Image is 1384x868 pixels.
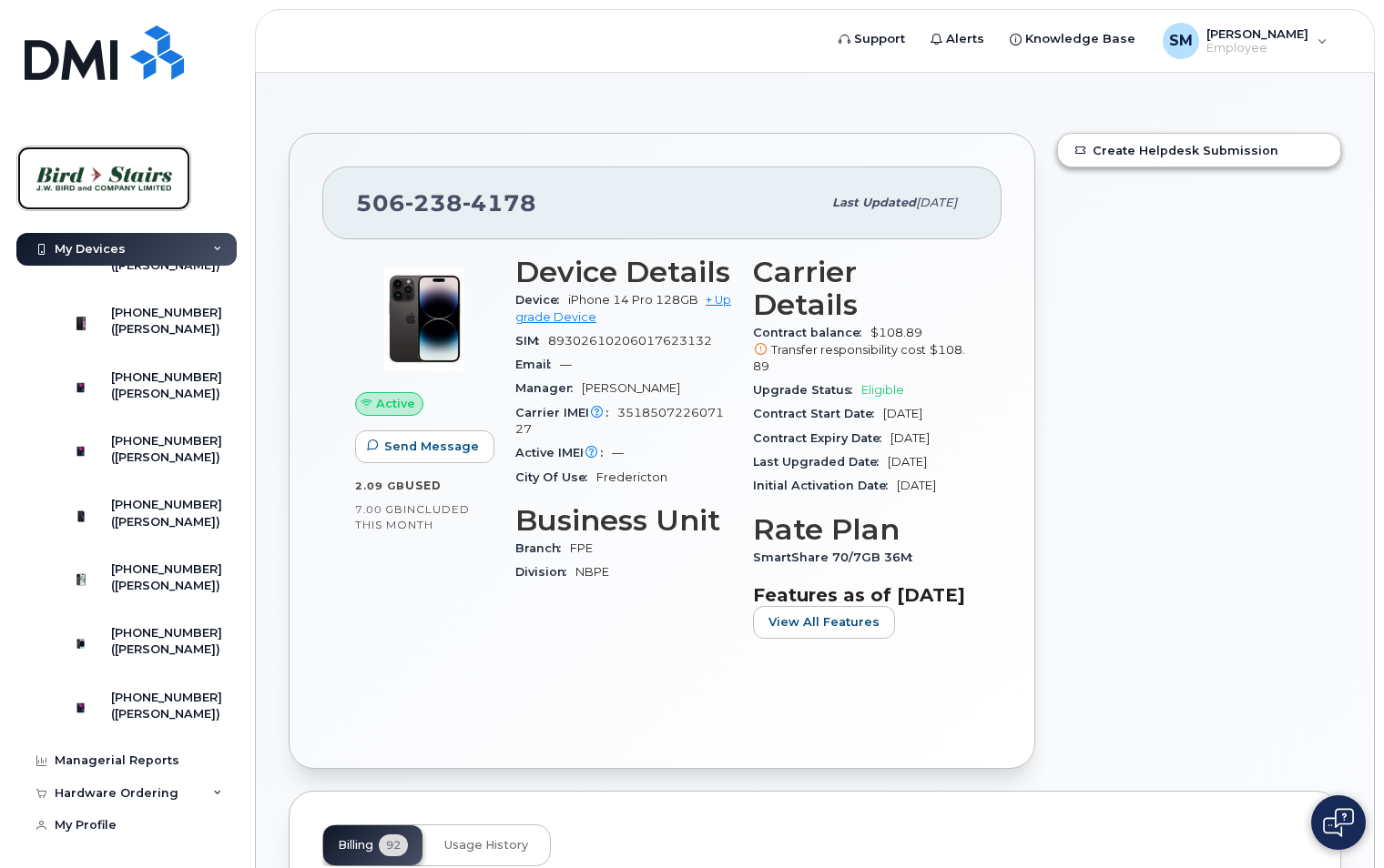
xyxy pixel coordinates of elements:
[405,479,442,492] span: used
[575,565,609,579] span: NBPE
[515,565,575,579] span: Division
[753,326,870,339] span: Contract balance
[753,256,969,321] h3: Carrier Details
[515,293,568,307] span: Device
[463,189,536,217] span: 4178
[515,504,731,537] h3: Business Unit
[753,584,969,606] h3: Features as of [DATE]
[753,407,883,420] span: Contract Start Date
[515,446,612,459] span: Active IMEI
[753,431,890,445] span: Contract Expiry Date
[861,383,904,397] span: Eligible
[753,606,895,639] button: View All Features
[515,334,548,348] span: SIM
[768,613,880,631] span: View All Features
[890,431,930,445] span: [DATE]
[515,293,731,323] a: + Upgrade Device
[515,381,582,395] span: Manager
[1323,808,1354,837] img: Open chat
[384,438,479,455] span: Send Message
[355,479,405,492] span: 2.09 GB
[916,196,957,209] span: [DATE]
[753,383,861,397] span: Upgrade Status
[883,407,922,420] span: [DATE]
[568,293,698,307] span: iPhone 14 Pro 128GB
[355,503,403,516] span: 7.00 GB
[753,550,921,564] span: SmartShare 70/7GB 36M
[897,479,936,492] span: [DATE]
[370,265,479,374] img: image20231002-3703462-11aim6e.jpeg
[405,189,463,217] span: 238
[771,343,926,357] span: Transfer responsibility cost
[515,406,724,436] span: 351850722607127
[355,502,470,532] span: included this month
[515,256,731,288] h3: Device Details
[548,334,712,348] span: 89302610206017623132
[753,343,965,373] span: $108.89
[515,358,560,371] span: Email
[832,196,916,209] span: Last updated
[753,479,897,492] span: Initial Activation Date
[515,541,570,555] span: Branch
[753,326,969,375] span: $108.89
[570,541,593,555] span: FPE
[515,406,617,419] span: Carrier IMEI
[753,455,888,469] span: Last Upgraded Date
[560,358,572,371] span: —
[753,513,969,546] h3: Rate Plan
[376,395,415,412] span: Active
[444,838,528,853] span: Usage History
[355,430,494,463] button: Send Message
[356,189,536,217] span: 506
[582,381,680,395] span: [PERSON_NAME]
[1058,134,1340,167] a: Create Helpdesk Submission
[612,446,624,459] span: —
[888,455,927,469] span: [DATE]
[515,470,596,484] span: City Of Use
[596,470,667,484] span: Fredericton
